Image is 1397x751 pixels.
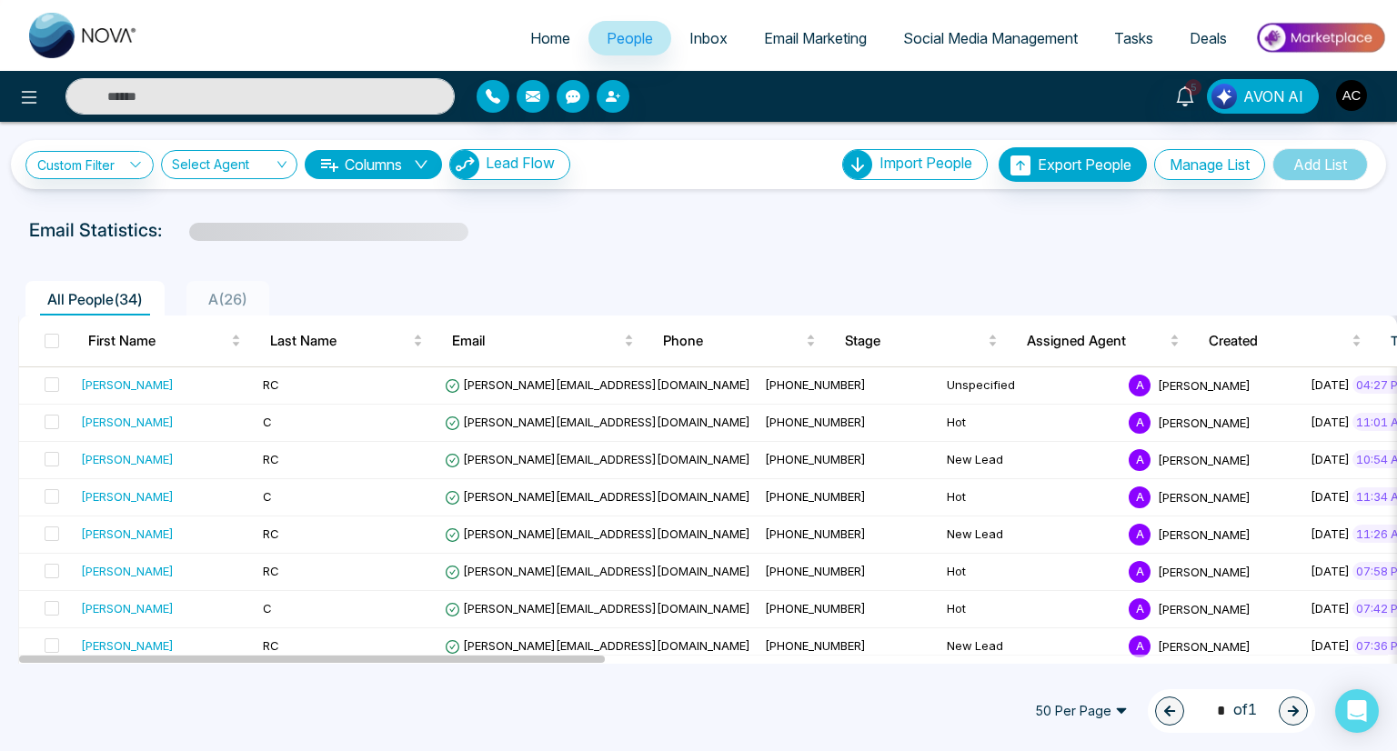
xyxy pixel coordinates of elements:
[263,601,272,616] span: C
[1207,79,1319,114] button: AVON AI
[1194,315,1376,366] th: Created
[1158,489,1251,504] span: [PERSON_NAME]
[1129,375,1151,396] span: A
[1243,85,1303,107] span: AVON AI
[263,489,272,504] span: C
[449,149,570,180] button: Lead Flow
[879,154,972,172] span: Import People
[512,21,588,55] a: Home
[1311,415,1350,429] span: [DATE]
[445,452,750,466] span: [PERSON_NAME][EMAIL_ADDRESS][DOMAIN_NAME]
[940,516,1121,554] td: New Lead
[414,157,428,172] span: down
[765,526,866,541] span: [PHONE_NUMBER]
[305,150,442,179] button: Columnsdown
[263,564,279,578] span: RC
[1114,29,1153,47] span: Tasks
[74,315,256,366] th: First Name
[81,636,174,655] div: [PERSON_NAME]
[1038,155,1131,174] span: Export People
[452,330,620,352] span: Email
[689,29,728,47] span: Inbox
[81,525,174,543] div: [PERSON_NAME]
[940,479,1121,516] td: Hot
[1311,564,1350,578] span: [DATE]
[437,315,648,366] th: Email
[1254,17,1386,58] img: Market-place.gif
[29,13,138,58] img: Nova CRM Logo
[940,628,1121,666] td: New Lead
[201,290,255,308] span: A ( 26 )
[81,599,174,617] div: [PERSON_NAME]
[1311,601,1350,616] span: [DATE]
[445,415,750,429] span: [PERSON_NAME][EMAIL_ADDRESS][DOMAIN_NAME]
[263,638,279,653] span: RC
[671,21,746,55] a: Inbox
[445,638,750,653] span: [PERSON_NAME][EMAIL_ADDRESS][DOMAIN_NAME]
[940,405,1121,442] td: Hot
[88,330,227,352] span: First Name
[1129,636,1151,657] span: A
[1190,29,1227,47] span: Deals
[830,315,1012,366] th: Stage
[1336,80,1367,111] img: User Avatar
[845,330,984,352] span: Stage
[765,415,866,429] span: [PHONE_NUMBER]
[1311,489,1350,504] span: [DATE]
[256,315,437,366] th: Last Name
[81,375,174,394] div: [PERSON_NAME]
[1158,638,1251,653] span: [PERSON_NAME]
[1206,698,1257,723] span: of 1
[1158,377,1251,392] span: [PERSON_NAME]
[765,452,866,466] span: [PHONE_NUMBER]
[764,29,867,47] span: Email Marketing
[445,564,750,578] span: [PERSON_NAME][EMAIL_ADDRESS][DOMAIN_NAME]
[442,149,570,180] a: Lead FlowLead Flow
[81,413,174,431] div: [PERSON_NAME]
[999,147,1147,182] button: Export People
[1129,524,1151,546] span: A
[530,29,570,47] span: Home
[1027,330,1166,352] span: Assigned Agent
[81,487,174,506] div: [PERSON_NAME]
[607,29,653,47] span: People
[40,290,150,308] span: All People ( 34 )
[1129,598,1151,620] span: A
[1335,689,1379,733] div: Open Intercom Messenger
[486,154,555,172] span: Lead Flow
[1185,79,1201,95] span: 5
[648,315,830,366] th: Phone
[940,367,1121,405] td: Unspecified
[885,21,1096,55] a: Social Media Management
[765,377,866,392] span: [PHONE_NUMBER]
[903,29,1078,47] span: Social Media Management
[1158,601,1251,616] span: [PERSON_NAME]
[1129,412,1151,434] span: A
[1154,149,1265,180] button: Manage List
[1022,696,1141,726] span: 50 Per Page
[81,450,174,468] div: [PERSON_NAME]
[1158,564,1251,578] span: [PERSON_NAME]
[1158,415,1251,429] span: [PERSON_NAME]
[1012,315,1194,366] th: Assigned Agent
[1311,638,1350,653] span: [DATE]
[1129,449,1151,471] span: A
[765,638,866,653] span: [PHONE_NUMBER]
[270,330,409,352] span: Last Name
[1211,84,1237,109] img: Lead Flow
[263,415,272,429] span: C
[445,526,750,541] span: [PERSON_NAME][EMAIL_ADDRESS][DOMAIN_NAME]
[1129,561,1151,583] span: A
[940,591,1121,628] td: Hot
[1158,526,1251,541] span: [PERSON_NAME]
[663,330,802,352] span: Phone
[1096,21,1171,55] a: Tasks
[765,601,866,616] span: [PHONE_NUMBER]
[445,489,750,504] span: [PERSON_NAME][EMAIL_ADDRESS][DOMAIN_NAME]
[940,442,1121,479] td: New Lead
[450,150,479,179] img: Lead Flow
[25,151,154,179] a: Custom Filter
[1311,377,1350,392] span: [DATE]
[588,21,671,55] a: People
[1209,330,1348,352] span: Created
